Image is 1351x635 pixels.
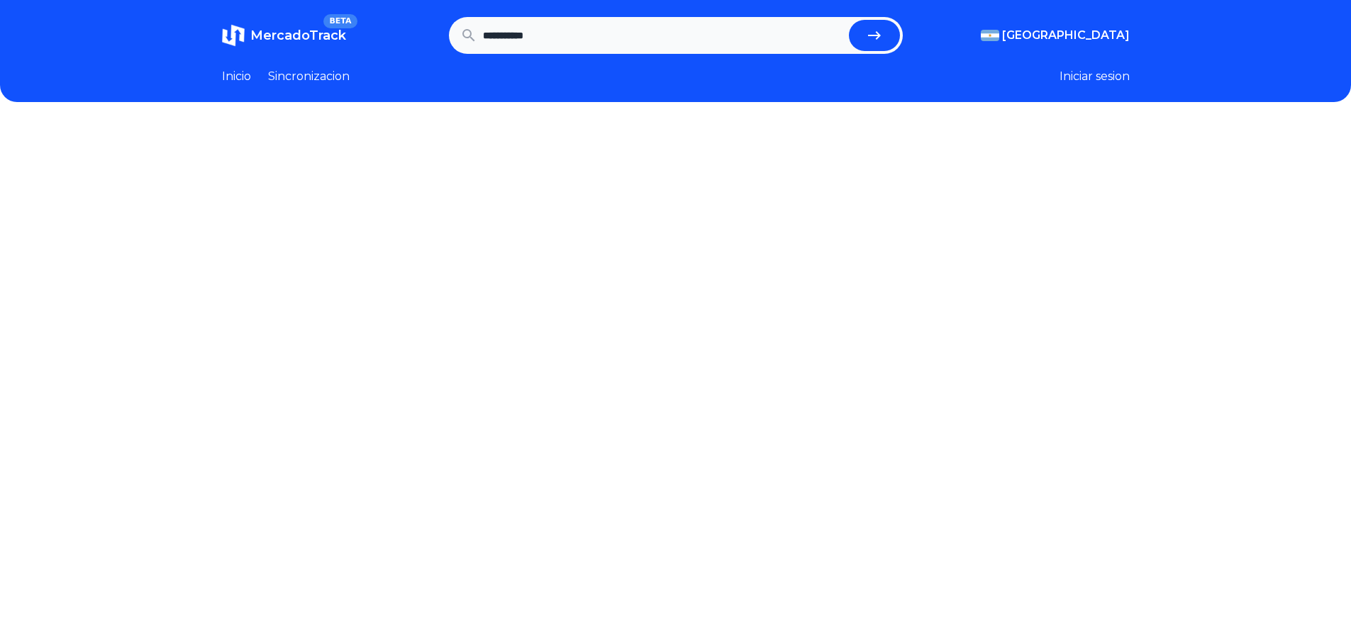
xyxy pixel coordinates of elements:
img: Argentina [981,30,999,41]
span: MercadoTrack [250,28,346,43]
a: Sincronizacion [268,68,350,85]
a: MercadoTrackBETA [222,24,346,47]
img: MercadoTrack [222,24,245,47]
a: Inicio [222,68,251,85]
button: Iniciar sesion [1060,68,1130,85]
button: [GEOGRAPHIC_DATA] [981,27,1130,44]
span: [GEOGRAPHIC_DATA] [1002,27,1130,44]
span: BETA [323,14,357,28]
